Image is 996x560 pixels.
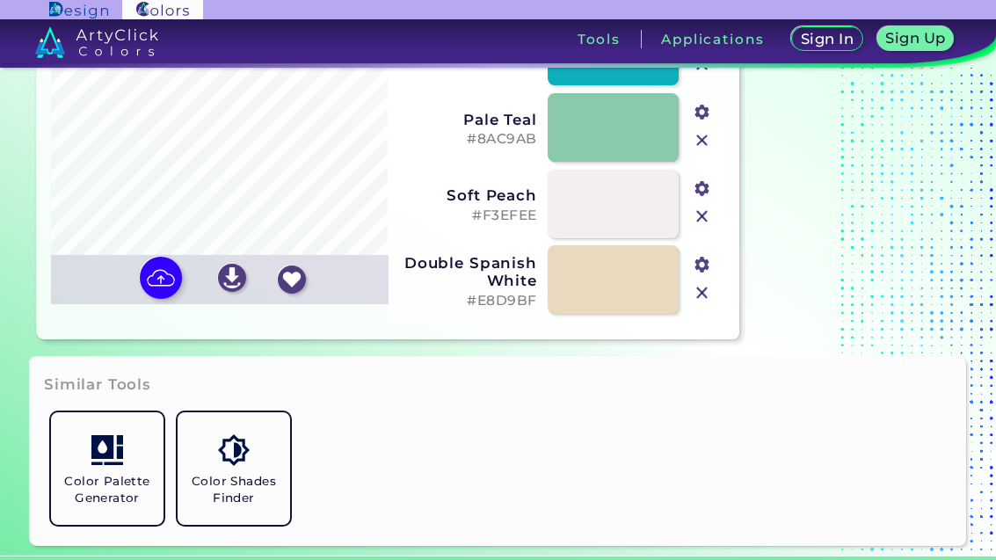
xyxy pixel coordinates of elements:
img: logo_artyclick_colors_white.svg [35,26,159,58]
h3: Double Spanish White [399,254,537,289]
img: icon_close.svg [691,129,714,152]
img: ArtyClick Design logo [49,2,108,18]
img: icon_favourite_white.svg [278,265,306,294]
img: icon_col_pal_col.svg [91,434,122,465]
img: icon picture [140,257,182,299]
img: icon_close.svg [691,281,714,304]
img: icon_download_white.svg [218,264,246,292]
a: Color Shades Finder [171,405,297,532]
h5: Color Palette Generator [58,473,156,506]
a: Color Palette Generator [44,405,171,532]
h5: Color Shades Finder [185,473,283,506]
h3: Soft Peach [399,186,537,204]
h5: Sign In [803,33,851,46]
h3: Similar Tools [44,375,151,396]
h5: #8AC9AB [399,131,537,148]
a: Sign In [795,28,860,51]
img: icon_close.svg [691,205,714,228]
h3: Tools [578,33,621,46]
h3: Pale Teal [399,111,537,128]
h5: #E8D9BF [399,293,537,309]
h3: Applications [661,33,764,46]
a: Sign Up [881,28,951,51]
img: icon_color_shades.svg [218,434,249,465]
h5: Sign Up [888,32,942,45]
h5: #F3EFEE [399,207,537,224]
